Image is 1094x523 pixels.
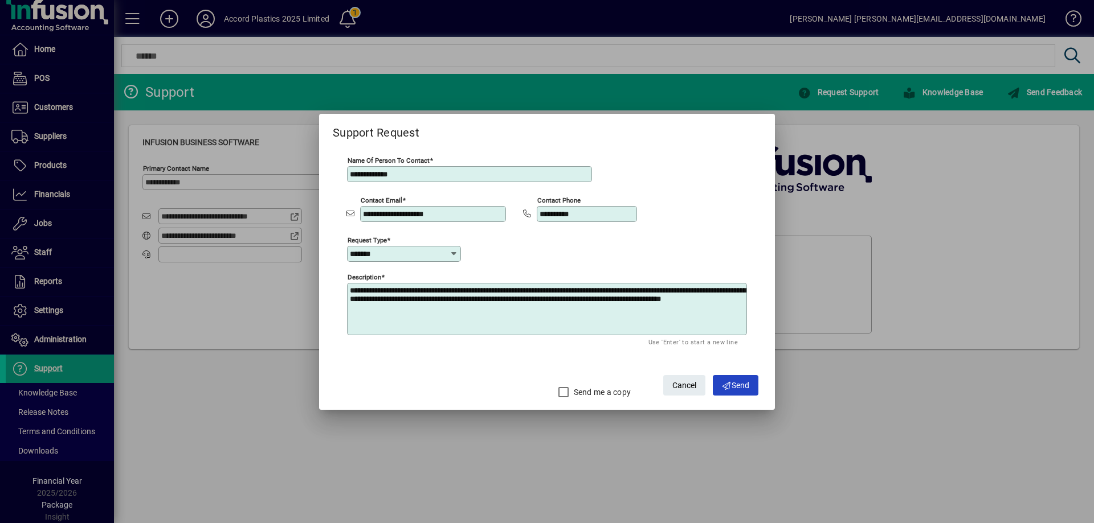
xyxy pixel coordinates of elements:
span: Send [722,376,750,395]
button: Cancel [663,375,705,396]
h2: Support Request [319,114,775,147]
mat-label: Contact phone [537,196,581,204]
mat-label: Description [348,273,381,281]
mat-label: Contact email [361,196,402,204]
label: Send me a copy [572,386,631,398]
mat-label: Name of person to contact [348,156,430,164]
mat-hint: Use 'Enter' to start a new line [648,335,738,348]
button: Send [713,375,759,396]
span: Cancel [672,376,696,395]
mat-label: Request Type [348,236,387,244]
